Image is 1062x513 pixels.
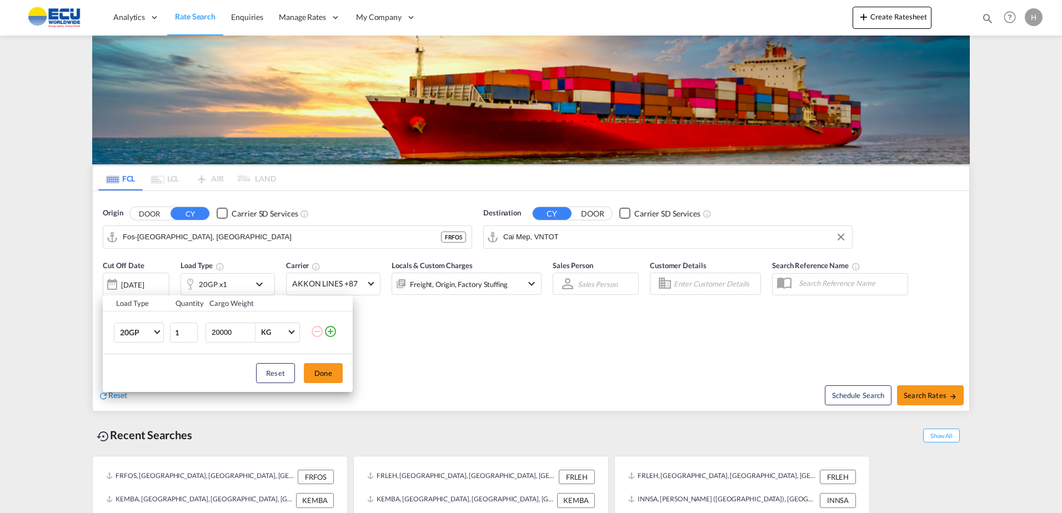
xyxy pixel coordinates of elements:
button: Done [304,363,343,383]
input: Enter Weight [211,323,255,342]
div: KG [261,328,271,336]
span: 20GP [120,327,152,338]
div: Cargo Weight [209,298,304,308]
th: Load Type [103,295,169,311]
md-select: Choose: 20GP [114,323,164,343]
md-icon: icon-minus-circle-outline [310,325,324,338]
button: Reset [256,363,295,383]
input: Qty [170,323,198,343]
th: Quantity [169,295,203,311]
md-icon: icon-plus-circle-outline [324,325,337,338]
